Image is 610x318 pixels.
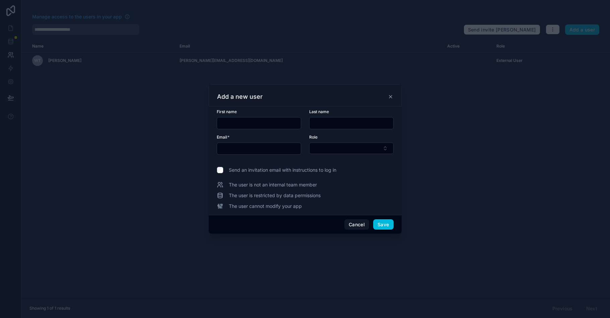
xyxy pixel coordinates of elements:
h3: Add a new user [217,93,263,101]
span: The user is not an internal team member [229,181,317,188]
span: Role [309,135,318,140]
button: Save [373,219,393,230]
span: The user cannot modify your app [229,203,302,210]
span: Last name [309,109,329,114]
input: Send an invitation email with instructions to log in [217,167,223,173]
span: The user is restricted by data permissions [229,192,321,199]
button: Select Button [309,143,394,154]
button: Cancel [344,219,369,230]
span: Send an invitation email with instructions to log in [229,167,336,173]
span: First name [217,109,237,114]
span: Email [217,135,227,140]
